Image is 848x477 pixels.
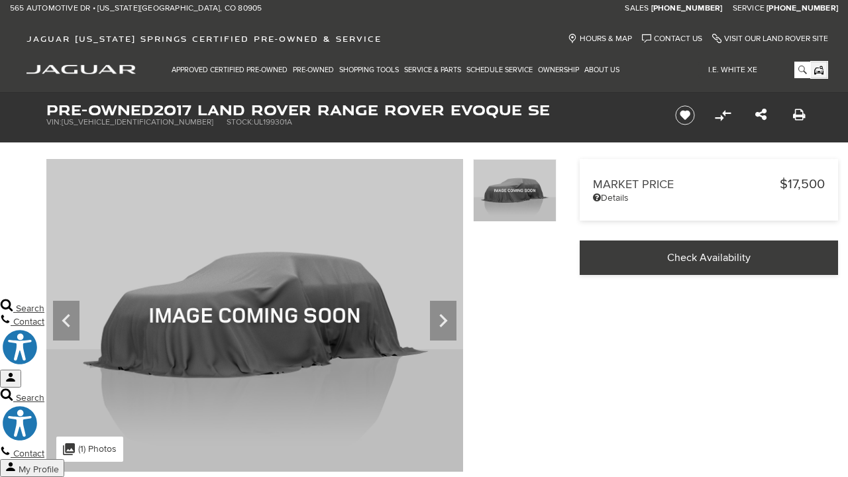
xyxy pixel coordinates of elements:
[19,464,59,475] span: My Profile
[733,3,765,13] span: Service
[337,58,401,81] a: Shopping Tools
[290,58,337,81] a: Pre-Owned
[26,34,382,44] span: Jaguar [US_STATE] Springs Certified Pre-Owned & Service
[62,117,213,127] span: [US_VEHICLE_IDENTIFICATION_NUMBER]
[13,316,44,327] span: Contact
[767,3,838,14] a: [PHONE_NUMBER]
[780,176,825,192] span: $17,500
[582,58,622,81] a: About Us
[625,3,649,13] span: Sales
[401,58,464,81] a: Service & Parts
[473,159,556,222] img: Used 2017 Fuji White Land Rover SE image 1
[169,58,290,81] a: Approved Certified Pre-Owned
[670,105,700,126] button: Save vehicle
[535,58,582,81] a: Ownership
[593,176,825,192] a: Market Price $17,500
[46,117,62,127] span: VIN:
[16,303,44,314] span: Search
[26,63,136,74] a: jaguar
[793,107,806,123] a: Print this Pre-Owned 2017 Land Rover Range Rover Evoque SE
[593,192,825,203] a: Details
[667,251,751,264] span: Check Availability
[642,34,702,44] a: Contact Us
[712,34,828,44] a: Visit Our Land Rover Site
[26,65,136,74] img: Jaguar
[651,3,723,14] a: [PHONE_NUMBER]
[698,62,810,78] input: i.e. White XE
[10,3,262,14] a: 565 Automotive Dr • [US_STATE][GEOGRAPHIC_DATA], CO 80905
[20,34,388,44] a: Jaguar [US_STATE] Springs Certified Pre-Owned & Service
[593,178,780,191] span: Market Price
[227,117,254,127] span: Stock:
[580,240,838,275] a: Check Availability
[46,99,154,120] strong: Pre-Owned
[713,105,733,125] button: Compare vehicle
[16,392,44,403] span: Search
[46,103,653,117] h1: 2017 Land Rover Range Rover Evoque SE
[755,107,767,123] a: Share this Pre-Owned 2017 Land Rover Range Rover Evoque SE
[464,58,535,81] a: Schedule Service
[46,159,463,472] img: Used 2017 Fuji White Land Rover SE image 1
[568,34,632,44] a: Hours & Map
[169,58,622,81] nav: Main Navigation
[254,117,292,127] span: UL199301A
[13,448,44,459] span: Contact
